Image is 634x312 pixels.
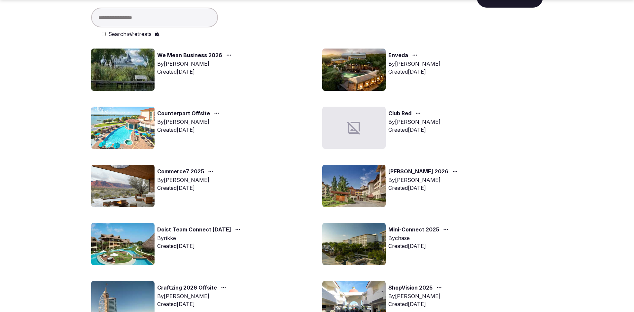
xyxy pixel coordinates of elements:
[322,165,386,207] img: Top retreat image for the retreat: Jane Retreat 2026
[108,30,152,38] label: Search retreats
[388,167,448,176] a: [PERSON_NAME] 2026
[91,165,155,207] img: Top retreat image for the retreat: Commerce7 2025
[157,234,243,242] div: By rikke
[388,242,451,250] div: Created [DATE]
[157,225,231,234] a: Doist Team Connect [DATE]
[388,109,411,118] a: Club Red
[157,300,229,308] div: Created [DATE]
[388,234,451,242] div: By chase
[388,184,460,192] div: Created [DATE]
[157,118,222,126] div: By [PERSON_NAME]
[157,126,222,134] div: Created [DATE]
[388,292,444,300] div: By [PERSON_NAME]
[388,300,444,308] div: Created [DATE]
[322,223,386,265] img: Top retreat image for the retreat: Mini-Connect 2025
[126,31,132,37] em: all
[388,68,440,76] div: Created [DATE]
[157,51,222,60] a: We Mean Business 2026
[157,176,216,184] div: By [PERSON_NAME]
[157,60,234,68] div: By [PERSON_NAME]
[157,109,210,118] a: Counterpart Offsite
[157,167,204,176] a: Commerce7 2025
[91,223,155,265] img: Top retreat image for the retreat: Doist Team Connect Feb 2026
[157,68,234,76] div: Created [DATE]
[157,184,216,192] div: Created [DATE]
[91,49,155,91] img: Top retreat image for the retreat: We Mean Business 2026
[388,284,433,292] a: ShopVision 2025
[388,176,460,184] div: By [PERSON_NAME]
[388,60,440,68] div: By [PERSON_NAME]
[91,107,155,149] img: Top retreat image for the retreat: Counterpart Offsite
[157,292,229,300] div: By [PERSON_NAME]
[388,118,440,126] div: By [PERSON_NAME]
[388,225,439,234] a: Mini-Connect 2025
[322,49,386,91] img: Top retreat image for the retreat: Enveda
[157,242,243,250] div: Created [DATE]
[388,126,440,134] div: Created [DATE]
[388,51,408,60] a: Enveda
[157,284,217,292] a: Craftzing 2026 Offsite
